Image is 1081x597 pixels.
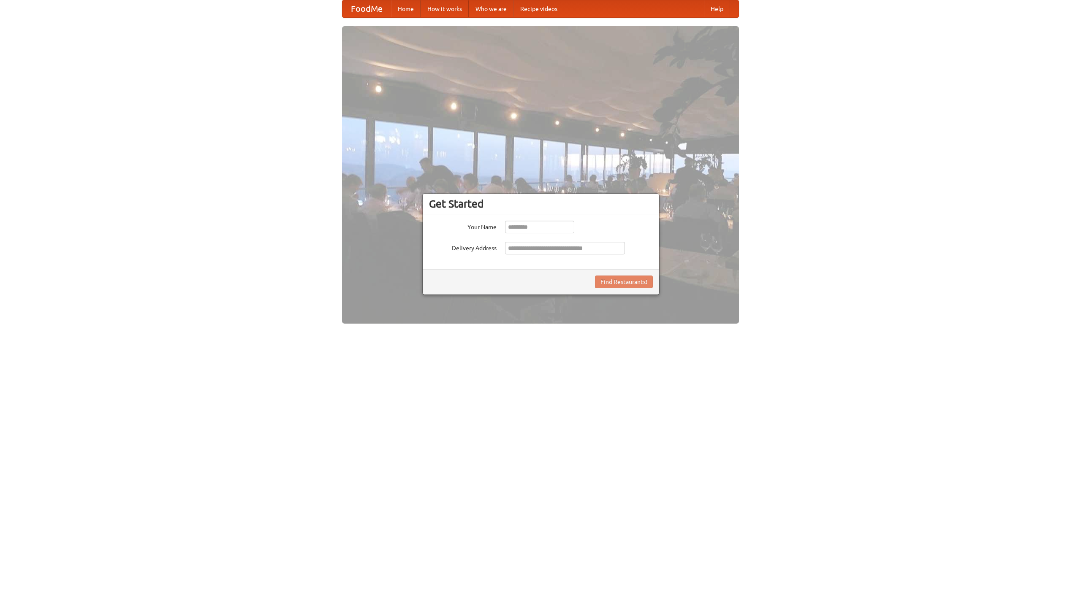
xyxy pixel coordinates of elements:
h3: Get Started [429,197,653,210]
a: Help [704,0,730,17]
a: Recipe videos [513,0,564,17]
label: Your Name [429,221,497,231]
label: Delivery Address [429,242,497,252]
a: How it works [421,0,469,17]
a: FoodMe [342,0,391,17]
button: Find Restaurants! [595,276,653,288]
a: Who we are [469,0,513,17]
a: Home [391,0,421,17]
